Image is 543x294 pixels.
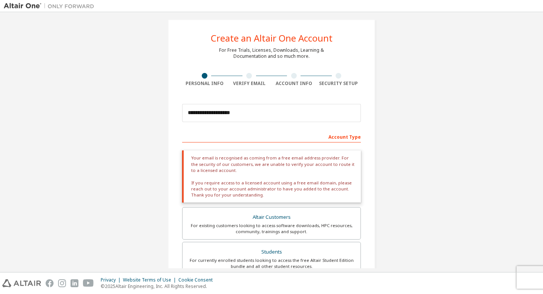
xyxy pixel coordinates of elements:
div: Personal Info [182,80,227,87]
img: Altair One [4,2,98,10]
div: Your email is recognised as coming from a free email address provider. For the security of our cu... [182,150,361,203]
div: Students [187,247,356,257]
div: Verify Email [227,80,272,87]
div: For existing customers looking to access software downloads, HPC resources, community, trainings ... [187,223,356,235]
div: For Free Trials, Licenses, Downloads, Learning & Documentation and so much more. [219,47,324,59]
p: © 2025 Altair Engineering, Inc. All Rights Reserved. [101,283,217,289]
img: youtube.svg [83,279,94,287]
div: Website Terms of Use [123,277,178,283]
div: Account Type [182,130,361,142]
img: instagram.svg [58,279,66,287]
img: linkedin.svg [71,279,78,287]
img: facebook.svg [46,279,54,287]
div: Account Info [271,80,316,87]
div: Security Setup [316,80,361,87]
div: Privacy [101,277,123,283]
div: For currently enrolled students looking to access the free Altair Student Edition bundle and all ... [187,257,356,269]
img: altair_logo.svg [2,279,41,287]
div: Create an Altair One Account [211,34,333,43]
div: Altair Customers [187,212,356,223]
div: Cookie Consent [178,277,217,283]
